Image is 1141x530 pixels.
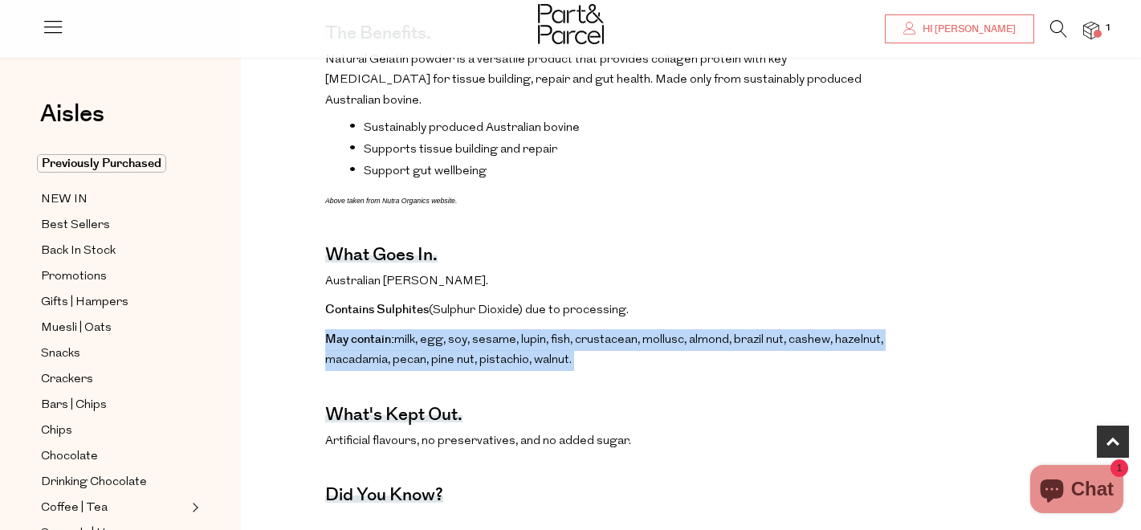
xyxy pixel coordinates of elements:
a: Drinking Chocolate [41,472,187,492]
a: Aisles [40,102,104,142]
span: Australian [PERSON_NAME]. [325,275,488,287]
p: (Sulphur Dioxide) due to processing. [325,300,886,321]
span: Above taken from Nutra Organics website. [325,197,457,205]
a: Snacks [41,344,187,364]
span: Back In Stock [41,242,116,261]
span: Muesli | Oats [41,319,112,338]
strong: Contains Sulphites [325,301,429,318]
span: Best Sellers [41,216,110,235]
a: Crackers [41,369,187,389]
span: Previously Purchased [37,154,166,173]
a: Coffee | Tea [41,498,187,518]
span: Crackers [41,370,93,389]
strong: May contain: [325,331,394,348]
a: Back In Stock [41,241,187,261]
inbox-online-store-chat: Shopify online store chat [1025,465,1128,517]
span: NEW IN [41,190,88,210]
span: Promotions [41,267,107,287]
p: milk, egg, soy, sesame, lupin, fish, crustacean, mollusc, almond, brazil nut, cashew, hazelnut, m... [325,329,886,371]
h4: What's kept out. [325,411,463,422]
a: Muesli | Oats [41,318,187,338]
a: Previously Purchased [41,154,187,173]
span: Aisles [40,96,104,132]
a: Bars | Chips [41,395,187,415]
a: Hi [PERSON_NAME] [885,14,1034,43]
span: Drinking Chocolate [41,473,147,492]
span: Snacks [41,344,80,364]
li: Supports tissue building and repair [349,141,886,157]
h4: What goes in. [325,251,438,263]
li: Support gut wellbeing [349,162,886,178]
a: NEW IN [41,190,187,210]
a: 1 [1083,22,1099,39]
span: 1 [1101,21,1115,35]
span: Coffee | Tea [41,499,108,518]
img: Part&Parcel [538,4,604,44]
button: Expand/Collapse Coffee | Tea [188,498,199,517]
a: Chocolate [41,446,187,467]
span: Bars | Chips [41,396,107,415]
p: Natural Gelatin powder is a versatile product that provides collagen protein with key [MEDICAL_DA... [325,50,886,112]
span: Gifts | Hampers [41,293,128,312]
li: Sustainably produced Australian bovine [349,119,886,135]
a: Gifts | Hampers [41,292,187,312]
a: Best Sellers [41,215,187,235]
p: Artificial flavours, no preservatives, and no added sugar. [325,431,886,452]
span: Chocolate [41,447,98,467]
span: Chips [41,422,72,441]
a: Chips [41,421,187,441]
span: Hi [PERSON_NAME] [919,22,1016,36]
h4: Did you know? [325,491,443,503]
a: Promotions [41,267,187,287]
